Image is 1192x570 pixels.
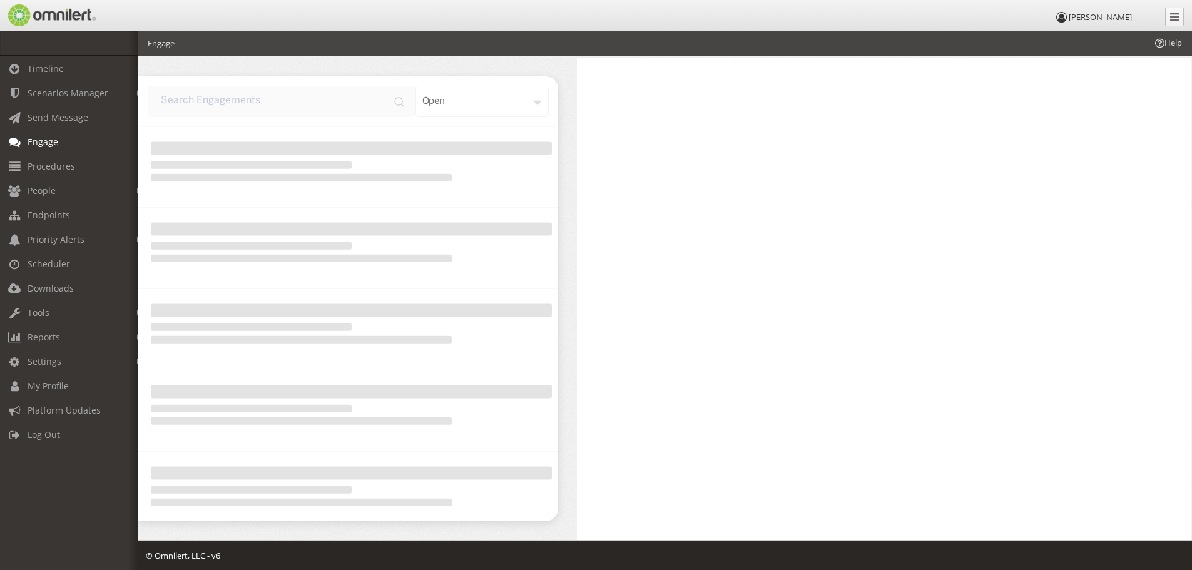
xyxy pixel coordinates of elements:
span: People [28,185,56,196]
span: Help [1153,37,1182,49]
span: Settings [28,355,61,367]
img: Omnilert [6,4,96,26]
span: Platform Updates [28,404,101,416]
a: Collapse Menu [1165,8,1184,26]
span: Scheduler [28,258,70,270]
span: Log Out [28,429,60,440]
span: Scenarios Manager [28,87,108,99]
input: input [148,86,415,117]
span: Tools [28,307,49,318]
div: open [415,86,549,117]
span: Endpoints [28,209,70,221]
span: Timeline [28,63,64,74]
span: Reports [28,331,60,343]
li: Engage [148,38,175,49]
span: Send Message [28,111,88,123]
span: My Profile [28,380,69,392]
span: [PERSON_NAME] [1069,11,1132,23]
span: © Omnilert, LLC - v6 [146,550,220,561]
span: Procedures [28,160,75,172]
span: Priority Alerts [28,233,84,245]
span: Downloads [28,282,74,294]
span: Engage [28,136,58,148]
